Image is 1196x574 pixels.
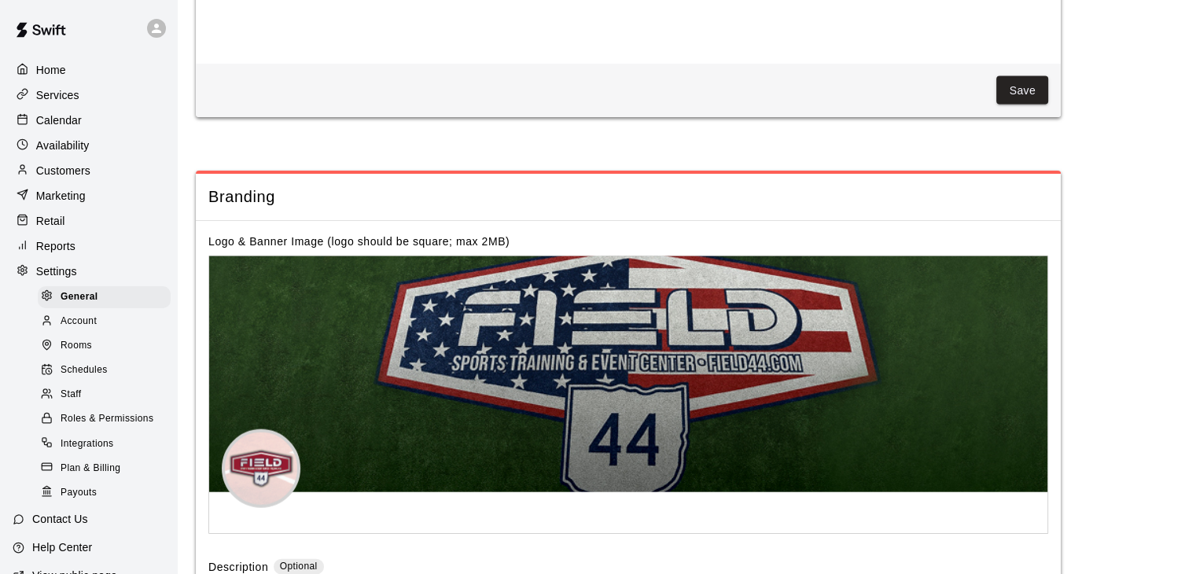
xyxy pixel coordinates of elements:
[38,335,171,357] div: Rooms
[38,359,171,381] div: Schedules
[996,76,1048,105] button: Save
[61,338,92,354] span: Rooms
[38,482,171,504] div: Payouts
[61,436,114,452] span: Integrations
[13,83,164,107] a: Services
[38,458,171,480] div: Plan & Billing
[13,109,164,132] a: Calendar
[36,112,82,128] p: Calendar
[38,311,171,333] div: Account
[38,384,171,406] div: Staff
[280,561,318,572] span: Optional
[36,263,77,279] p: Settings
[38,432,177,456] a: Integrations
[38,286,171,308] div: General
[36,62,66,78] p: Home
[13,234,164,258] a: Reports
[36,188,86,204] p: Marketing
[13,259,164,283] a: Settings
[38,383,177,407] a: Staff
[32,511,88,527] p: Contact Us
[36,238,75,254] p: Reports
[38,285,177,309] a: General
[61,411,153,427] span: Roles & Permissions
[36,163,90,178] p: Customers
[38,309,177,333] a: Account
[13,134,164,157] a: Availability
[38,456,177,480] a: Plan & Billing
[38,334,177,359] a: Rooms
[13,184,164,208] a: Marketing
[13,159,164,182] a: Customers
[61,485,97,501] span: Payouts
[38,407,177,432] a: Roles & Permissions
[13,209,164,233] a: Retail
[61,461,120,476] span: Plan & Billing
[38,480,177,505] a: Payouts
[61,387,81,403] span: Staff
[208,186,1048,208] span: Branding
[32,539,92,555] p: Help Center
[36,213,65,229] p: Retail
[38,408,171,430] div: Roles & Permissions
[61,314,97,329] span: Account
[13,58,164,82] a: Home
[208,235,510,248] label: Logo & Banner Image (logo should be square; max 2MB)
[36,138,90,153] p: Availability
[61,362,108,378] span: Schedules
[38,433,171,455] div: Integrations
[38,359,177,383] a: Schedules
[61,289,98,305] span: General
[36,87,79,103] p: Services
